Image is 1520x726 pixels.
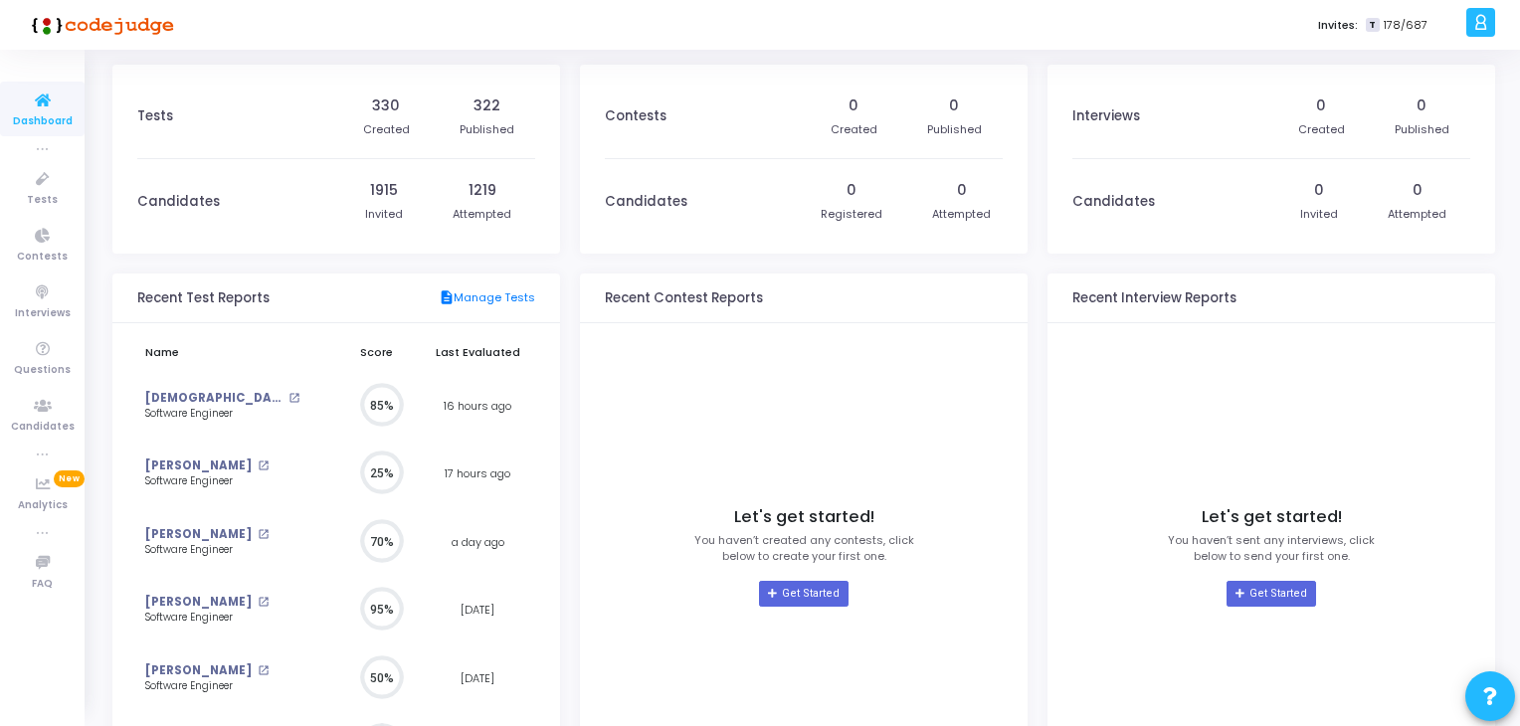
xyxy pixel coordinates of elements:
[1366,18,1379,33] span: T
[32,576,53,593] span: FAQ
[694,532,914,565] p: You haven’t created any contests, click below to create your first one.
[1314,180,1324,201] div: 0
[145,474,299,489] div: Software Engineer
[453,206,511,223] div: Attempted
[25,5,174,45] img: logo
[258,665,269,676] mat-icon: open_in_new
[258,529,269,540] mat-icon: open_in_new
[1072,108,1140,124] h3: Interviews
[14,362,71,379] span: Questions
[734,507,874,527] h4: Let's get started!
[1384,17,1427,34] span: 178/687
[137,194,220,210] h3: Candidates
[288,393,299,404] mat-icon: open_in_new
[469,180,496,201] div: 1219
[460,121,514,138] div: Published
[11,419,75,436] span: Candidates
[145,594,252,611] a: [PERSON_NAME]
[370,180,398,201] div: 1915
[137,333,333,372] th: Name
[1072,290,1236,306] h3: Recent Interview Reports
[333,333,420,372] th: Score
[957,180,967,201] div: 0
[27,192,58,209] span: Tests
[1413,180,1423,201] div: 0
[849,95,858,116] div: 0
[821,206,882,223] div: Registered
[17,249,68,266] span: Contests
[1300,206,1338,223] div: Invited
[1298,121,1345,138] div: Created
[145,662,252,679] a: [PERSON_NAME]
[605,290,763,306] h3: Recent Contest Reports
[420,372,535,441] td: 16 hours ago
[605,194,687,210] h3: Candidates
[54,470,85,487] span: New
[420,333,535,372] th: Last Evaluated
[420,508,535,577] td: a day ago
[145,611,299,626] div: Software Engineer
[372,95,400,116] div: 330
[1168,532,1375,565] p: You haven’t sent any interviews, click below to send your first one.
[258,597,269,608] mat-icon: open_in_new
[145,407,299,422] div: Software Engineer
[258,460,269,471] mat-icon: open_in_new
[474,95,500,116] div: 322
[145,543,299,558] div: Software Engineer
[1316,95,1326,116] div: 0
[831,121,877,138] div: Created
[1072,194,1155,210] h3: Candidates
[420,440,535,508] td: 17 hours ago
[605,108,666,124] h3: Contests
[932,206,991,223] div: Attempted
[949,95,959,116] div: 0
[439,289,454,307] mat-icon: description
[145,390,284,407] a: [DEMOGRAPHIC_DATA]
[145,457,252,474] a: [PERSON_NAME]
[439,289,535,307] a: Manage Tests
[1388,206,1446,223] div: Attempted
[145,679,299,694] div: Software Engineer
[18,497,68,514] span: Analytics
[759,581,848,607] a: Get Started
[1202,507,1342,527] h4: Let's get started!
[365,206,403,223] div: Invited
[15,305,71,322] span: Interviews
[137,290,270,306] h3: Recent Test Reports
[145,526,252,543] a: [PERSON_NAME]
[13,113,73,130] span: Dashboard
[927,121,982,138] div: Published
[1318,17,1358,34] label: Invites:
[137,108,173,124] h3: Tests
[1395,121,1449,138] div: Published
[420,644,535,713] td: [DATE]
[1227,581,1315,607] a: Get Started
[420,576,535,644] td: [DATE]
[1417,95,1426,116] div: 0
[363,121,410,138] div: Created
[847,180,856,201] div: 0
